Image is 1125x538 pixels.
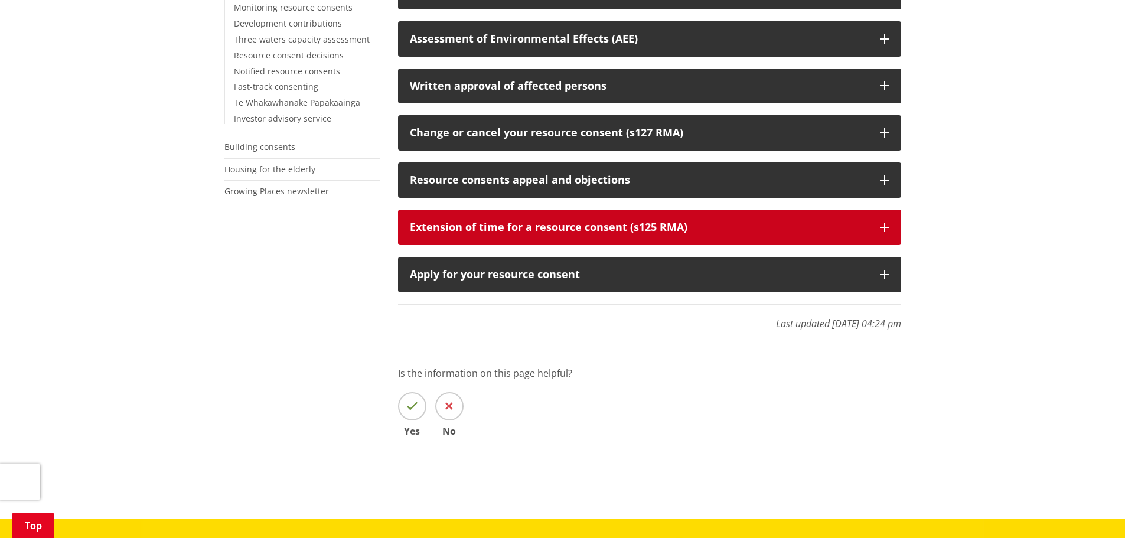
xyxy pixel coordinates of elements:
[410,221,868,233] div: Extension of time for a resource consent (s125 RMA)
[234,2,353,13] a: Monitoring resource consents
[410,269,868,281] div: Apply for your resource consent
[398,304,901,331] p: Last updated [DATE] 04:24 pm
[398,69,901,104] button: Written approval of affected persons
[234,113,331,124] a: Investor advisory service
[435,426,464,436] span: No
[224,164,315,175] a: Housing for the elderly
[234,81,318,92] a: Fast-track consenting
[12,513,54,538] a: Top
[234,66,340,77] a: Notified resource consents
[410,174,868,186] div: Resource consents appeal and objections
[234,50,344,61] a: Resource consent decisions
[398,115,901,151] button: Change or cancel your resource consent (s127 RMA)
[398,426,426,436] span: Yes
[410,127,868,139] div: Change or cancel your resource consent (s127 RMA)
[410,33,868,45] div: Assessment of Environmental Effects (AEE)
[1071,488,1113,531] iframe: Messenger Launcher
[398,162,901,198] button: Resource consents appeal and objections
[398,257,901,292] button: Apply for your resource consent
[224,185,329,197] a: Growing Places newsletter
[410,80,868,92] div: Written approval of affected persons
[224,141,295,152] a: Building consents
[398,210,901,245] button: Extension of time for a resource consent (s125 RMA)
[234,18,342,29] a: Development contributions
[234,34,370,45] a: Three waters capacity assessment
[398,21,901,57] button: Assessment of Environmental Effects (AEE)
[234,97,360,108] a: Te Whakawhanake Papakaainga
[398,366,901,380] p: Is the information on this page helpful?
